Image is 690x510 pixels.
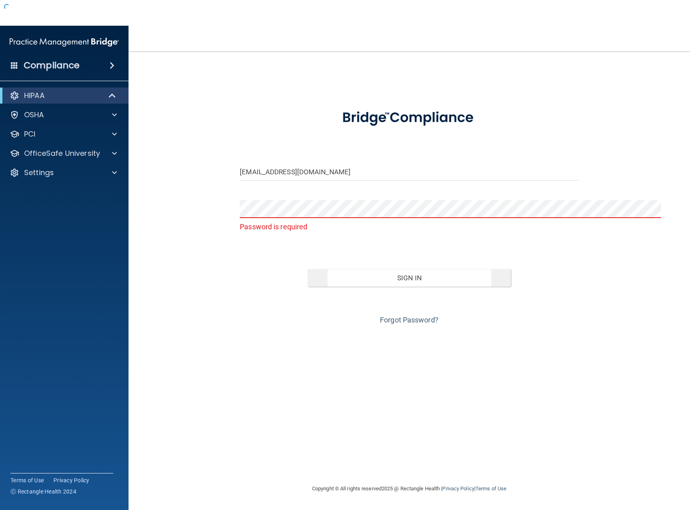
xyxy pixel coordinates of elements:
[10,149,117,158] a: OfficeSafe University
[24,60,80,71] h4: Compliance
[24,168,54,177] p: Settings
[10,129,117,139] a: PCI
[263,476,556,502] div: Copyright © All rights reserved 2025 @ Rectangle Health | |
[328,100,491,136] img: bridge_compliance_login_screen.278c3ca4.svg
[24,110,44,120] p: OSHA
[308,269,511,287] button: Sign In
[240,163,579,181] input: Email
[24,129,35,139] p: PCI
[24,149,100,158] p: OfficeSafe University
[10,488,76,496] span: Ⓒ Rectangle Health 2024
[380,316,439,324] a: Forgot Password?
[10,34,119,50] img: PMB logo
[10,110,117,120] a: OSHA
[476,486,506,492] a: Terms of Use
[53,476,90,484] a: Privacy Policy
[442,486,474,492] a: Privacy Policy
[240,220,579,233] p: Password is required
[10,91,116,100] a: HIPAA
[10,476,44,484] a: Terms of Use
[10,168,117,177] a: Settings
[24,91,45,100] p: HIPAA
